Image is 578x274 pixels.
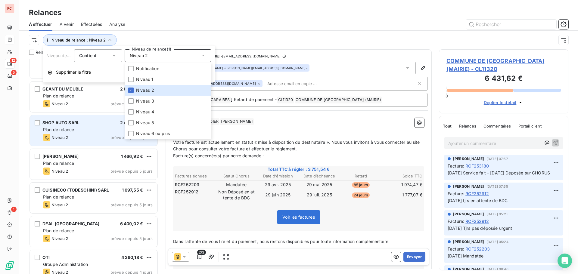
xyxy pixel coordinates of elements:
span: Niveau 2 [51,169,68,174]
span: prévue depuis 8 jours [110,135,153,140]
div: RC [5,4,14,13]
span: [PERSON_NAME] [453,239,484,245]
span: COMMUNE DE [GEOGRAPHIC_DATA] (MAIRIE) [295,97,382,103]
span: Déplier le détail [484,99,517,106]
span: REGIE CARAIBES [197,97,231,103]
span: Groupe Administration [43,262,88,267]
span: Niveau 4 [136,109,154,115]
span: RCF252912 [175,189,198,195]
span: Niveau 6 ou plus [136,131,170,137]
span: [DATE] 07:55 [486,185,508,188]
span: Supprimer le filtre [56,69,91,75]
span: [DATE] tjrs en attente de BDC [448,198,508,203]
span: CL11320 [277,97,294,103]
span: - [EMAIL_ADDRESS][DOMAIN_NAME] [221,54,281,58]
span: [DATE] Service fait - [DATE] Déposée sur CHORUS [448,170,550,175]
span: [DATE] 08:46 [486,267,508,271]
span: Facture(s) concernée(s) par notre demande : [173,153,264,158]
span: [DATE] 07:57 [486,157,508,161]
span: RCF252912 [465,190,489,197]
a: 12 [5,59,14,69]
span: Facture : [448,218,464,224]
span: GEANT DU MEUBLE [42,86,83,91]
span: 5 [11,70,17,75]
span: 1 097,55 € [122,187,143,192]
span: [PERSON_NAME] [453,211,484,217]
td: 29 juil. 2025 [299,189,340,201]
span: Niveau 3 [136,98,154,104]
td: 1 974,47 € [382,181,423,188]
span: Votre facture est actuellement en statut « mise à disposition du destinataire ». Nous vous invito... [173,140,421,152]
button: Déplier le détail [482,99,526,106]
span: 1 466,92 € [121,154,143,159]
div: <[PERSON_NAME][EMAIL_ADDRESS][DOMAIN_NAME]> [197,66,308,70]
span: Niveau de relance [46,53,83,58]
span: Niveau 5 [136,120,154,126]
span: À effectuer [29,21,52,27]
span: CUISINECO (TODESCHINI) SARL [42,187,109,192]
button: Supprimer le filtre [43,66,215,79]
div: grid [29,59,158,274]
span: Niveau 1 [136,76,153,82]
span: Plan de relance [43,194,74,199]
span: 24 jours [352,192,370,198]
span: DIER [209,118,219,125]
span: Dans l’attente de vous lire et du paiement, nous restons disponibles pour toute information compl... [173,239,390,244]
span: [PERSON_NAME] [453,266,484,272]
td: Mandatée [216,181,257,188]
input: Rechercher [466,20,556,29]
span: 2 000,00 € [120,86,143,91]
span: Niveau 2 [51,202,68,207]
th: Retard [340,173,381,179]
span: Effectuées [81,21,102,27]
th: Factures échues [175,173,216,179]
span: Voir les factures [282,214,315,220]
span: prévue depuis 5 jours [110,169,153,174]
span: 4 260,18 € [121,255,143,260]
span: Contient [79,53,96,58]
span: Niveau de relance : Niveau 2 [51,38,106,42]
span: Relances [36,49,54,55]
span: Portail client [518,124,542,128]
img: Logo LeanPay [5,261,14,270]
span: [EMAIL_ADDRESS][DOMAIN_NAME] [197,82,256,85]
span: Plan de relance [43,228,74,233]
span: ] Retard de paiement - [231,97,277,102]
td: Non Déposé en attente de BDC [216,189,257,201]
span: Tout [443,124,452,128]
h3: Relances [29,7,61,18]
span: RCF252203 [175,182,199,188]
span: Notification [136,66,159,72]
span: RCF252912 [465,218,489,224]
span: SHOP AUTO SARL [42,120,79,125]
span: Niveau 2 [51,236,68,241]
span: [PERSON_NAME] [453,156,484,162]
span: Plan de relance [43,93,74,98]
td: 29 mai 2025 [299,181,340,188]
span: Niveau 2 [136,87,154,93]
span: Commentaires [483,124,511,128]
span: 2 485,29 € [120,120,143,125]
span: [PERSON_NAME] [220,118,254,125]
span: Relances [459,124,476,128]
span: Niveau 2 [51,101,68,106]
th: Solde TTC [382,173,423,179]
span: RCF252203 [465,246,490,252]
span: Niveau 2 [51,135,68,140]
span: [DATE] 05:25 [486,212,508,216]
span: 2/3 [197,250,206,255]
span: 6 409,02 € [120,221,143,226]
th: Date d’émission [257,173,298,179]
span: Total TTC à régler : 3 751,54 € [174,166,423,172]
span: À venir [60,21,74,27]
button: Niveau de relance : Niveau 2 [43,34,117,46]
button: Envoyer [403,252,425,262]
td: 1 777,07 € [382,189,423,201]
span: [PERSON_NAME] [42,154,79,159]
div: Open Intercom Messenger [558,254,572,268]
td: 29 avr. 2025 [257,181,298,188]
span: Plan de relance [43,161,74,166]
span: COMMUNE DE [GEOGRAPHIC_DATA] (MAIRIE) - CL11320 [446,57,561,73]
th: Statut Chorus [216,173,257,179]
span: prévue depuis 5 jours [110,236,153,241]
